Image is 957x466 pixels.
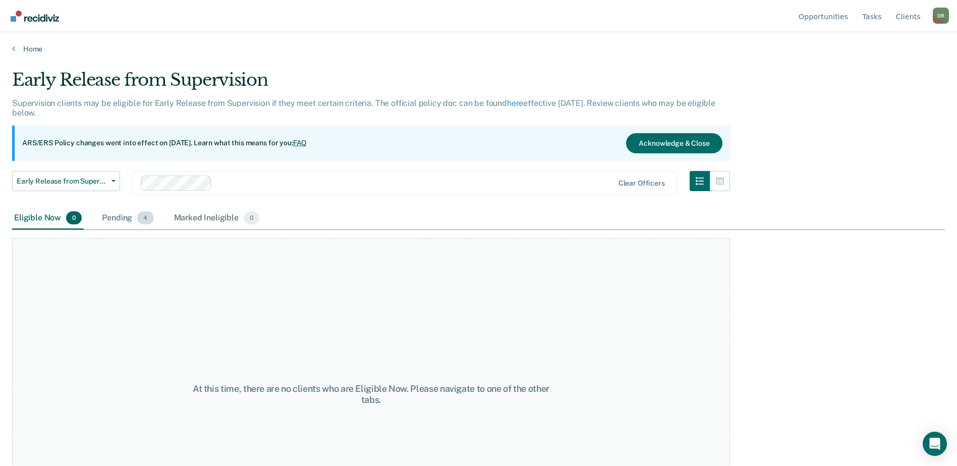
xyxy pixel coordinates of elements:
[172,207,262,229] div: Marked Ineligible0
[192,383,550,405] div: At this time, there are no clients who are Eligible Now. Please navigate to one of the other tabs.
[933,8,949,24] button: Profile dropdown button
[12,207,84,229] div: Eligible Now0
[12,44,945,53] a: Home
[626,133,722,153] button: Acknowledge & Close
[12,171,120,191] button: Early Release from Supervision
[618,179,665,188] div: Clear officers
[22,138,307,148] p: ARS/ERS Policy changes went into effect on [DATE]. Learn what this means for you:
[66,211,82,224] span: 0
[100,207,155,229] div: Pending4
[137,211,153,224] span: 4
[11,11,59,22] img: Recidiviz
[12,70,730,98] div: Early Release from Supervision
[244,211,259,224] span: 0
[933,8,949,24] div: D R
[12,98,715,118] p: Supervision clients may be eligible for Early Release from Supervision if they meet certain crite...
[923,432,947,456] div: Open Intercom Messenger
[17,177,107,186] span: Early Release from Supervision
[507,98,523,108] a: here
[293,139,307,147] a: FAQ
